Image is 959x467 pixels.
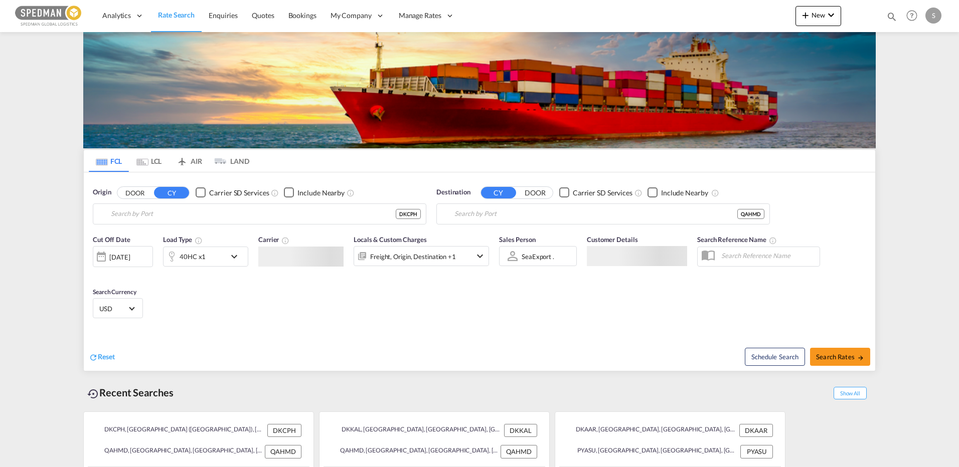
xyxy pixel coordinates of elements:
div: DKCPH [396,209,421,219]
button: Note: By default Schedule search will only considerorigin ports, destination ports and cut off da... [745,348,805,366]
div: icon-refreshReset [89,352,115,363]
div: Freight Origin Destination Factory Stuffing [370,250,456,264]
button: Search Ratesicon-arrow-right [810,348,870,366]
div: DKKAL, Kalundborg, Denmark, Northern Europe, Europe [332,424,502,437]
div: 40HC x1 [180,250,206,264]
span: Search Currency [93,288,136,296]
span: Analytics [102,11,131,21]
div: DKKAL [504,424,537,437]
md-datepicker: Select [93,266,100,280]
div: 40HC x1icon-chevron-down [163,247,248,267]
span: New [800,11,837,19]
div: [DATE] [109,253,130,262]
span: Locals & Custom Charges [354,236,427,244]
div: QAHMD, Hamad, Qatar, Middle East, Middle East [332,445,498,458]
button: icon-plus 400-fgNewicon-chevron-down [795,6,841,26]
span: Bookings [288,11,316,20]
span: My Company [331,11,372,21]
span: USD [99,304,127,313]
span: Load Type [163,236,203,244]
div: Include Nearby [297,188,345,198]
span: Cut Off Date [93,236,130,244]
md-icon: icon-airplane [176,155,188,163]
input: Search by Port [454,206,737,221]
div: [DATE] [93,246,153,267]
div: S [925,8,941,24]
md-input-container: Hamad, QAHMD [437,204,769,224]
span: Customer Details [587,236,637,244]
input: Search Reference Name [716,248,820,263]
span: Search Rates [816,353,864,361]
div: SeaExport . [522,253,554,261]
div: Origin DOOR CY Checkbox No InkUnchecked: Search for CY (Container Yard) services for all selected... [84,172,875,371]
md-icon: Your search will be saved by the below given name [769,237,777,245]
div: Carrier SD Services [209,188,269,198]
md-select: Select Currency: $ USDUnited States Dollar [98,301,137,316]
md-icon: The selected Trucker/Carrierwill be displayed in the rate results If the rates are from another f... [281,237,289,245]
div: Freight Origin Destination Factory Stuffingicon-chevron-down [354,246,489,266]
md-checkbox: Checkbox No Ink [648,187,708,198]
span: Carrier [258,236,289,244]
md-icon: icon-chevron-down [825,9,837,21]
md-tab-item: FCL [89,150,129,172]
md-icon: Unchecked: Search for CY (Container Yard) services for all selected carriers.Checked : Search for... [634,189,643,197]
span: Sales Person [499,236,536,244]
md-icon: icon-chevron-down [474,250,486,262]
div: PYASU [740,445,773,458]
span: Enquiries [209,11,238,20]
md-checkbox: Checkbox No Ink [196,187,269,198]
div: QAHMD, Hamad, Qatar, Middle East, Middle East [96,445,262,458]
span: Help [903,7,920,24]
md-icon: Unchecked: Ignores neighbouring ports when fetching rates.Checked : Includes neighbouring ports w... [347,189,355,197]
div: QAHMD [265,445,301,458]
img: LCL+%26+FCL+BACKGROUND.png [83,32,876,148]
span: Quotes [252,11,274,20]
md-select: Sales Person: SeaExport . [521,249,558,264]
div: DKCPH [267,424,301,437]
div: DKCPH, Copenhagen (Kobenhavn), Denmark, Northern Europe, Europe [96,424,265,437]
span: Rate Search [158,11,195,19]
md-tab-item: LAND [209,150,249,172]
input: Search by Port [111,206,396,221]
md-input-container: Copenhagen (Kobenhavn), DKCPH [93,204,426,224]
span: Destination [436,187,470,197]
button: DOOR [117,187,152,198]
span: Manage Rates [399,11,441,21]
div: DKAAR [739,424,773,437]
img: c12ca350ff1b11efb6b291369744d907.png [15,5,83,27]
md-icon: icon-backup-restore [87,388,99,400]
md-tab-item: AIR [169,150,209,172]
div: Help [903,7,925,25]
md-icon: icon-information-outline [195,237,203,245]
div: Carrier SD Services [573,188,632,198]
button: CY [154,187,189,198]
span: Reset [98,352,115,361]
div: PYASU, Asuncion, Paraguay, South America, Americas [567,445,738,458]
md-checkbox: Checkbox No Ink [284,187,345,198]
span: Show All [834,387,867,399]
md-icon: icon-arrow-right [857,354,864,361]
button: CY [481,187,516,198]
md-icon: icon-magnify [886,11,897,22]
div: QAHMD [501,445,537,458]
md-pagination-wrapper: Use the left and right arrow keys to navigate between tabs [89,150,249,172]
div: icon-magnify [886,11,897,26]
div: Include Nearby [661,188,708,198]
md-icon: icon-refresh [89,353,98,362]
md-tab-item: LCL [129,150,169,172]
div: Recent Searches [83,381,178,404]
md-icon: Unchecked: Search for CY (Container Yard) services for all selected carriers.Checked : Search for... [271,189,279,197]
div: QAHMD [737,209,764,219]
span: Search Reference Name [697,236,777,244]
span: Origin [93,187,111,197]
md-icon: icon-chevron-down [228,251,245,263]
div: DKAAR, Aarhus, Denmark, Northern Europe, Europe [567,424,737,437]
md-checkbox: Checkbox No Ink [559,187,632,198]
md-icon: icon-plus 400-fg [800,9,812,21]
button: DOOR [518,187,553,198]
md-icon: Unchecked: Ignores neighbouring ports when fetching rates.Checked : Includes neighbouring ports w... [711,189,719,197]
